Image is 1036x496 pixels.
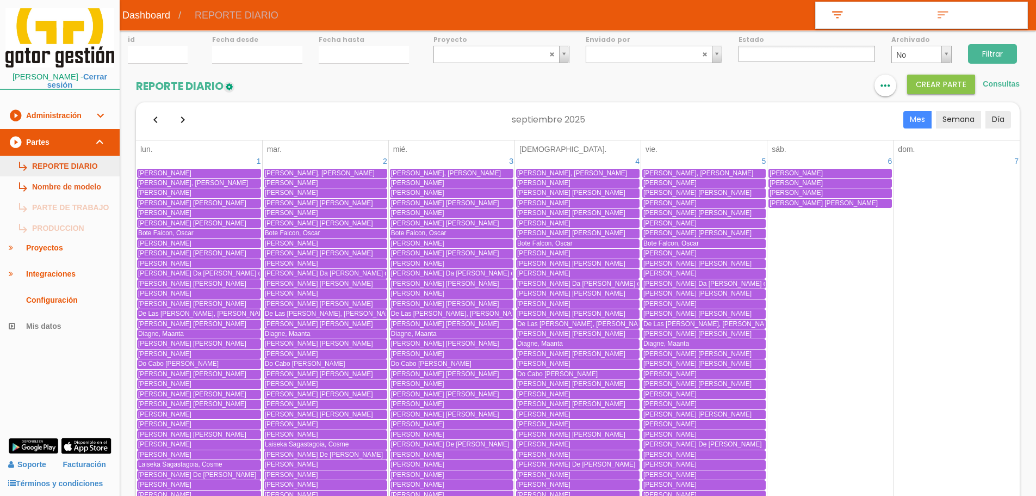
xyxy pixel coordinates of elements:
i: subdirectory_arrow_right [17,197,28,218]
span: [PERSON_NAME] [PERSON_NAME] [643,360,752,368]
span: [PERSON_NAME] [PERSON_NAME] [391,199,499,207]
span: [PERSON_NAME] [PERSON_NAME] [265,249,373,257]
span: [PERSON_NAME] [PERSON_NAME] [391,340,499,347]
span: [PERSON_NAME] [PERSON_NAME] [391,300,499,308]
span: [PERSON_NAME] [138,350,191,358]
span: [PERSON_NAME] [265,290,318,297]
a: [PERSON_NAME] [137,259,261,268]
span: [PERSON_NAME] [PERSON_NAME] [391,249,499,257]
a: [PERSON_NAME] [642,269,766,278]
a: [PERSON_NAME] [PERSON_NAME] [516,329,640,339]
a: [PERSON_NAME] [PERSON_NAME] [137,400,261,409]
a: Consultas [983,79,1020,88]
span: [PERSON_NAME] [643,400,697,408]
span: [PERSON_NAME] [PERSON_NAME] [265,199,373,207]
span: [PERSON_NAME] Da [PERSON_NAME] de [PERSON_NAME] [517,280,699,287]
a: [PERSON_NAME] [PERSON_NAME] [390,370,513,379]
button: Mes [903,111,932,128]
a: [PERSON_NAME] [PERSON_NAME] [516,209,640,218]
label: Proyecto [433,35,570,44]
a: [PERSON_NAME] [PERSON_NAME] [390,410,513,419]
span: [PERSON_NAME] [PERSON_NAME] [138,320,246,328]
span: [PERSON_NAME] [PERSON_NAME] [643,260,752,267]
a: [PERSON_NAME] [516,359,640,369]
span: [PERSON_NAME] [PERSON_NAME] [643,209,752,217]
span: [PERSON_NAME] [643,179,697,187]
span: [PERSON_NAME] [391,209,444,217]
img: edit-1.png [224,82,234,93]
span: [PERSON_NAME] [PERSON_NAME] [517,229,625,237]
a: [PERSON_NAME] [PERSON_NAME] [642,329,766,339]
span: [PERSON_NAME] [138,189,191,197]
a: [PERSON_NAME] [PERSON_NAME] [642,379,766,389]
span: [PERSON_NAME] [PERSON_NAME] [517,189,625,197]
a: De Las [PERSON_NAME], [PERSON_NAME] [264,309,387,319]
span: [PERSON_NAME] [138,411,191,418]
a: [PERSON_NAME] [PERSON_NAME] [642,289,766,298]
span: No [896,46,936,64]
a: 4 [634,155,641,168]
i: expand_more [94,129,107,155]
span: [PERSON_NAME] [PERSON_NAME] [265,370,373,378]
span: [PERSON_NAME] [643,219,697,227]
span: Bote Falcon, Oscar [643,240,699,247]
a: [PERSON_NAME], [PERSON_NAME] [264,169,387,178]
span: [PERSON_NAME], [PERSON_NAME] [391,169,501,177]
a: [PERSON_NAME] [PERSON_NAME] [264,320,387,329]
span: [PERSON_NAME] Da [PERSON_NAME] de [PERSON_NAME] [138,270,320,277]
a: [PERSON_NAME] [PERSON_NAME] [768,199,892,208]
a: Diagne, Maanta [516,339,640,348]
span: [PERSON_NAME] [265,189,318,197]
a: [PERSON_NAME] [PERSON_NAME] [264,370,387,379]
span: [PERSON_NAME] [265,350,318,358]
a: [PERSON_NAME] [390,259,513,268]
a: [PERSON_NAME] [642,219,766,228]
a: Diagne, Maanta [264,329,387,339]
a: [PERSON_NAME] [PERSON_NAME] [390,390,513,399]
a: [PERSON_NAME] [137,209,261,218]
a: Bote Falcon, Oscar [390,229,513,238]
a: De Las [PERSON_NAME], [PERSON_NAME] [642,320,766,329]
a: [PERSON_NAME] [PERSON_NAME] [390,320,513,329]
a: [PERSON_NAME] [PERSON_NAME] [642,410,766,419]
span: [PERSON_NAME], [PERSON_NAME] [517,169,627,177]
a: [PERSON_NAME] [264,379,387,389]
a: [PERSON_NAME] [PERSON_NAME] [264,199,387,208]
a: [PERSON_NAME] [137,350,261,359]
a: [PERSON_NAME] Da [PERSON_NAME] de [PERSON_NAME] [137,269,261,278]
a: [PERSON_NAME] [PERSON_NAME] [642,209,766,218]
a: [PERSON_NAME] [264,400,387,409]
span: Do Cabo [PERSON_NAME] [265,360,345,368]
a: [PERSON_NAME] [PERSON_NAME] [642,259,766,268]
a: De Las [PERSON_NAME], [PERSON_NAME] [137,309,261,319]
span: [PERSON_NAME] [PERSON_NAME] [138,340,246,347]
span: [PERSON_NAME], [PERSON_NAME] [265,169,375,177]
button: Semana [936,111,981,128]
a: [PERSON_NAME], [PERSON_NAME] [516,169,640,178]
i: play_circle_filled [9,129,22,155]
i: subdirectory_arrow_right [17,156,28,176]
span: [PERSON_NAME] [PERSON_NAME] [643,330,752,338]
a: [PERSON_NAME] [642,390,766,399]
i: expand_more [94,102,107,128]
a: Cerrar sesión [47,72,107,89]
a: [PERSON_NAME] [PERSON_NAME] [516,309,640,319]
span: [PERSON_NAME] [517,360,570,368]
a: [PERSON_NAME] [PERSON_NAME] [390,249,513,258]
span: [PERSON_NAME] [643,300,697,308]
a: 1 [256,155,262,168]
a: [PERSON_NAME] [264,239,387,248]
span: [PERSON_NAME] [PERSON_NAME] [643,229,752,237]
label: Estado [739,35,875,44]
a: [PERSON_NAME] [264,350,387,359]
span: [PERSON_NAME] [391,380,444,388]
span: [PERSON_NAME] [517,219,570,227]
a: [PERSON_NAME] [390,289,513,298]
span: [PERSON_NAME] [265,240,318,247]
a: [PERSON_NAME] [264,420,387,429]
span: Diagne, Maanta [138,330,184,338]
a: [PERSON_NAME] [PERSON_NAME] [137,370,261,379]
span: [PERSON_NAME] [391,179,444,187]
span: [PERSON_NAME] [PERSON_NAME] [517,209,625,217]
span: [PERSON_NAME] [PERSON_NAME] [517,330,625,338]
